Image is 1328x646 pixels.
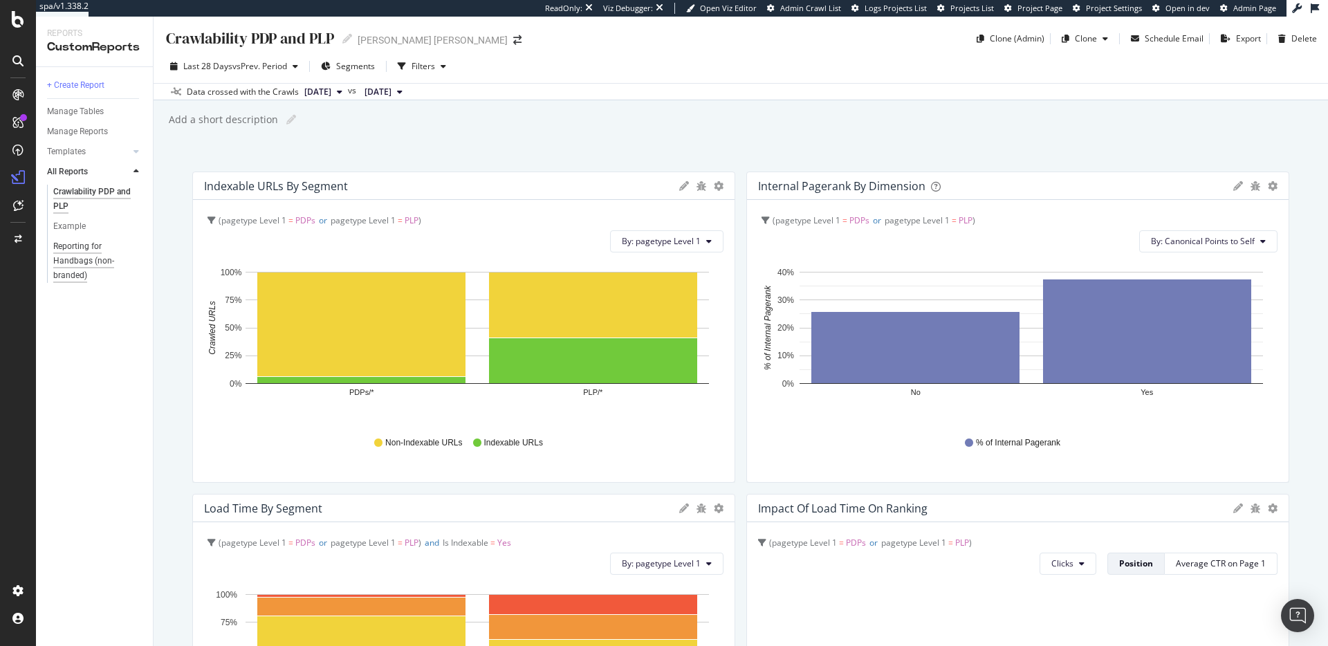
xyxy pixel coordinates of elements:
span: Project Settings [1086,3,1142,13]
div: bug [696,181,707,191]
div: Schedule Email [1145,33,1203,44]
span: = [948,537,953,548]
text: PDPs/* [349,388,374,396]
button: Filters [392,55,452,77]
span: = [288,214,293,226]
span: PDPs [849,214,869,226]
div: Clone (Admin) [990,33,1044,44]
a: Manage Reports [47,124,143,139]
span: % of Internal Pagerank [976,437,1060,449]
span: pagetype Level 1 [885,214,950,226]
span: pagetype Level 1 [775,214,840,226]
span: = [952,214,957,226]
span: By: Canonical Points to Self [1151,235,1255,247]
a: Open in dev [1152,3,1210,14]
button: Export [1215,28,1261,50]
span: PDPs [295,537,315,548]
a: Example [53,219,143,234]
div: Crawlability PDP and PLP [165,28,334,49]
span: By: pagetype Level 1 [622,235,701,247]
div: Filters [412,60,435,72]
span: = [398,537,403,548]
span: or [873,214,881,226]
span: PLP [405,537,418,548]
span: pagetype Level 1 [221,537,286,548]
text: Crawled URLs [207,301,217,354]
span: PLP [405,214,418,226]
a: + Create Report [47,78,143,93]
div: gear [714,181,723,191]
text: 20% [777,323,794,333]
button: By: pagetype Level 1 [610,553,723,575]
text: Yes [1141,388,1153,396]
span: Clicks [1051,557,1073,569]
div: Indexable URLs by Segmentgeargearpagetype Level 1 = PDPsorpagetype Level 1 = PLPBy: pagetype Leve... [192,172,735,483]
text: 25% [225,351,241,360]
span: By: pagetype Level 1 [622,557,701,569]
div: Export [1236,33,1261,44]
div: Average CTR on Page 1 [1176,557,1266,569]
span: = [398,214,403,226]
button: [DATE] [299,84,348,100]
div: Internal Pagerank By Dimensiongeargearpagetype Level 1 = PDPsorpagetype Level 1 = PLPBy: Canonica... [746,172,1289,483]
span: Non-Indexable URLs [385,437,462,449]
span: Last 28 Days [183,60,232,72]
div: Reports [47,28,142,39]
div: [PERSON_NAME] [PERSON_NAME] [358,33,508,47]
text: 100% [221,268,242,277]
div: Manage Reports [47,124,108,139]
div: All Reports [47,165,88,179]
a: Crawlability PDP and PLP [53,185,143,214]
span: PDPs [846,537,866,548]
a: Reporting for Handbags (non-branded) [53,239,143,283]
span: Yes [497,537,511,548]
span: pagetype Level 1 [881,537,946,548]
span: pagetype Level 1 [221,214,286,226]
div: bug [1250,504,1261,513]
span: or [319,537,327,548]
span: Indexable URLs [484,437,543,449]
div: Clone [1075,33,1097,44]
span: Logs Projects List [865,3,927,13]
span: Projects List [950,3,994,13]
div: bug [696,504,707,513]
text: 100% [216,590,237,600]
div: bug [1250,181,1261,191]
span: PLP [955,537,969,548]
text: 0% [230,379,242,389]
button: Last 28 DaysvsPrev. Period [165,55,304,77]
text: PLP/* [583,388,603,396]
div: Reporting for Handbags (non-branded) [53,239,136,283]
button: Clicks [1040,553,1096,575]
div: Internal Pagerank By Dimension [758,179,925,193]
button: Position [1107,553,1165,575]
a: Open Viz Editor [686,3,757,14]
div: Crawlability PDP and PLP [53,185,131,214]
div: Position [1119,557,1153,569]
button: By: Canonical Points to Self [1139,230,1278,252]
span: = [490,537,495,548]
span: pagetype Level 1 [331,214,396,226]
span: pagetype Level 1 [331,537,396,548]
button: By: pagetype Level 1 [610,230,723,252]
span: Admin Page [1233,3,1276,13]
text: 10% [777,351,794,360]
button: Average CTR on Page 1 [1165,553,1278,575]
a: Projects List [937,3,994,14]
span: vs [348,84,359,97]
span: pagetype Level 1 [772,537,837,548]
svg: A chart. [758,264,1273,424]
a: Admin Crawl List [767,3,841,14]
div: Impact of Load Time on Ranking [758,501,928,515]
a: Project Settings [1073,3,1142,14]
div: CustomReports [47,39,142,55]
span: 2025 Oct. 4th [304,86,331,98]
span: PDPs [295,214,315,226]
button: Clone (Admin) [971,28,1044,50]
div: Example [53,219,86,234]
div: Templates [47,145,86,159]
button: [DATE] [359,84,408,100]
div: arrow-right-arrow-left [513,35,522,45]
a: Admin Page [1220,3,1276,14]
